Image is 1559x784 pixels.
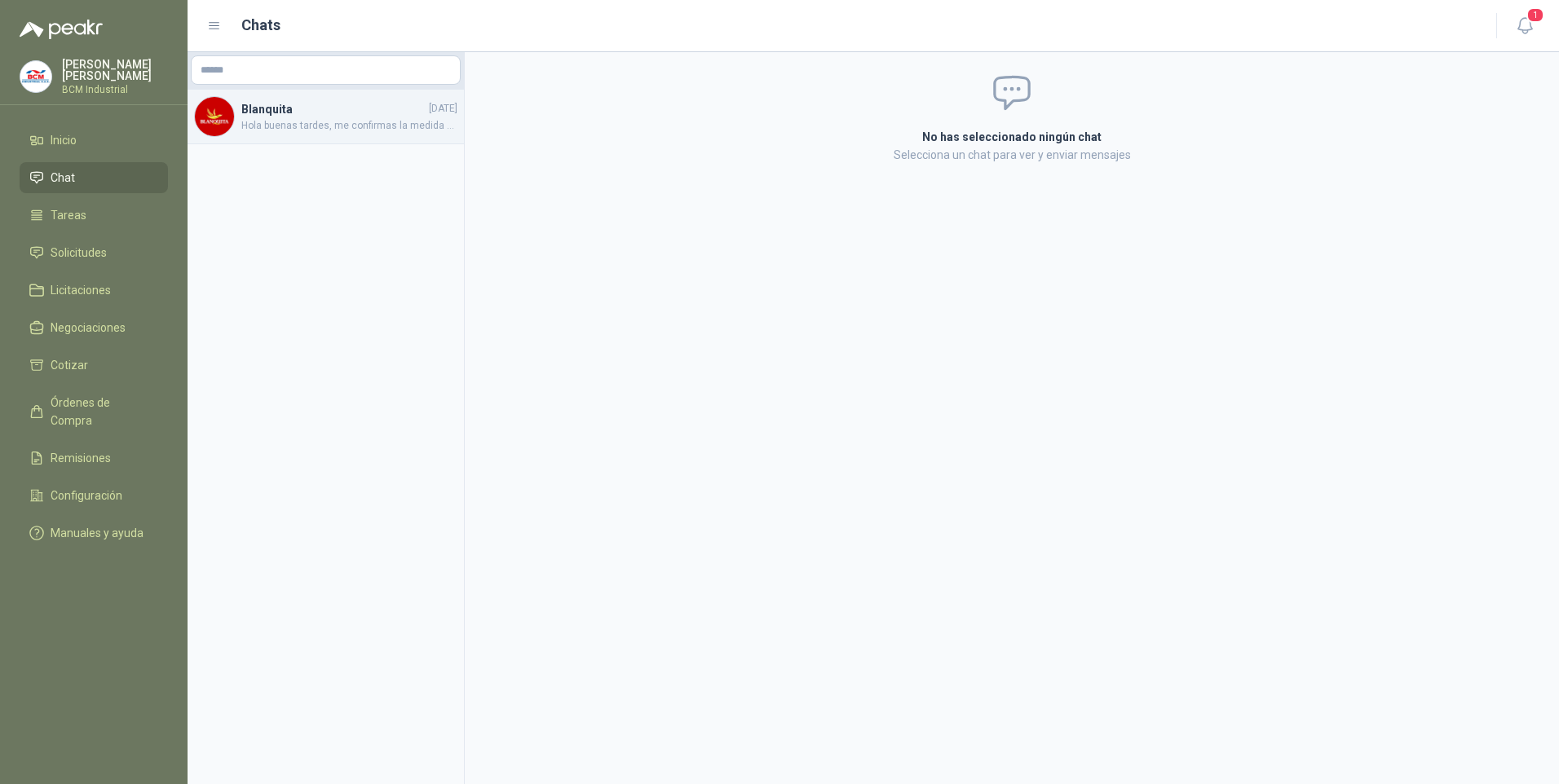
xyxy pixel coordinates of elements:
span: Tareas [51,206,86,224]
span: Remisiones [51,449,111,467]
a: Solicitudes [20,237,168,268]
h2: No has seleccionado ningún chat [727,128,1296,146]
span: Negociaciones [51,319,126,337]
span: Hola buenas tardes, me confirmas la medida del acrílico ya que no veo la nueva modificación [241,118,457,134]
span: Órdenes de Compra [51,394,152,429]
p: BCM Industrial [62,85,168,95]
span: [DATE] [429,101,457,117]
button: 1 [1510,11,1539,41]
a: Licitaciones [20,275,168,306]
a: Cotizar [20,350,168,381]
p: [PERSON_NAME] [PERSON_NAME] [62,59,168,81]
span: Chat [51,169,75,187]
span: Configuración [51,487,122,504]
span: Inicio [51,131,77,149]
p: Selecciona un chat para ver y enviar mensajes [727,146,1296,164]
h1: Chats [241,14,280,37]
img: Logo peakr [20,20,103,39]
a: Chat [20,162,168,193]
span: Cotizar [51,356,88,374]
a: Tareas [20,200,168,231]
a: Configuración [20,480,168,511]
a: Órdenes de Compra [20,387,168,436]
img: Company Logo [20,61,51,92]
span: 1 [1526,7,1544,23]
a: Negociaciones [20,312,168,343]
h4: Blanquita [241,100,426,118]
span: Manuales y ayuda [51,524,144,542]
img: Company Logo [195,97,234,136]
span: Licitaciones [51,281,111,299]
a: Company LogoBlanquita[DATE]Hola buenas tardes, me confirmas la medida del acrílico ya que no veo ... [188,90,464,144]
a: Remisiones [20,443,168,473]
a: Inicio [20,125,168,156]
a: Manuales y ayuda [20,518,168,548]
span: Solicitudes [51,244,107,262]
